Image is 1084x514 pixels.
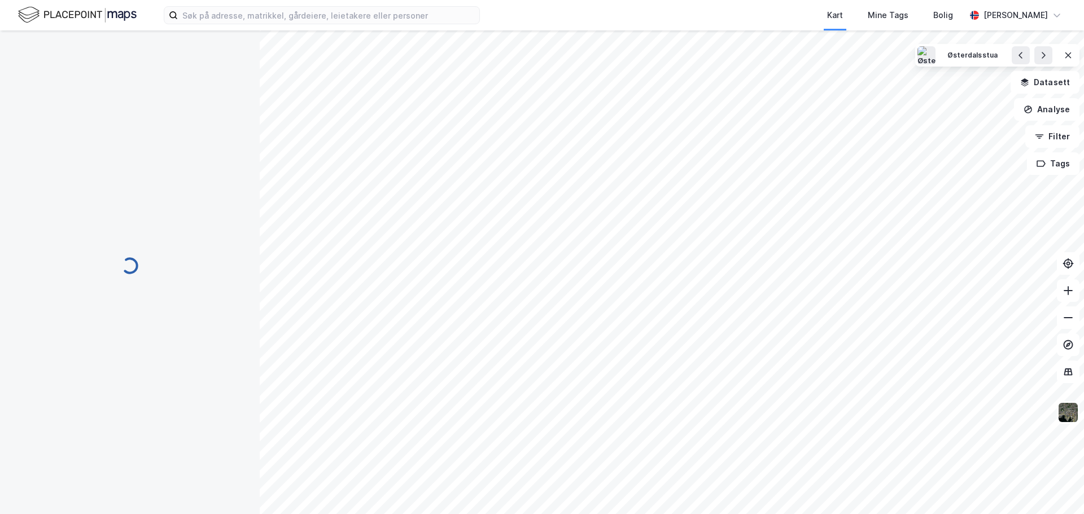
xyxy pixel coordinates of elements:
img: logo.f888ab2527a4732fd821a326f86c7f29.svg [18,5,137,25]
img: Østerdalsstua [917,46,936,64]
div: Bolig [933,8,953,22]
img: 9k= [1057,402,1079,423]
input: Søk på adresse, matrikkel, gårdeiere, leietakere eller personer [178,7,479,24]
iframe: Chat Widget [1028,460,1084,514]
div: [PERSON_NAME] [984,8,1048,22]
button: Tags [1027,152,1079,175]
button: Datasett [1011,71,1079,94]
div: Østerdalsstua [947,51,998,60]
button: Analyse [1014,98,1079,121]
div: Mine Tags [868,8,908,22]
img: spinner.a6d8c91a73a9ac5275cf975e30b51cfb.svg [121,257,139,275]
button: Filter [1025,125,1079,148]
button: Østerdalsstua [940,46,1005,64]
div: Kontrollprogram for chat [1028,460,1084,514]
div: Kart [827,8,843,22]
